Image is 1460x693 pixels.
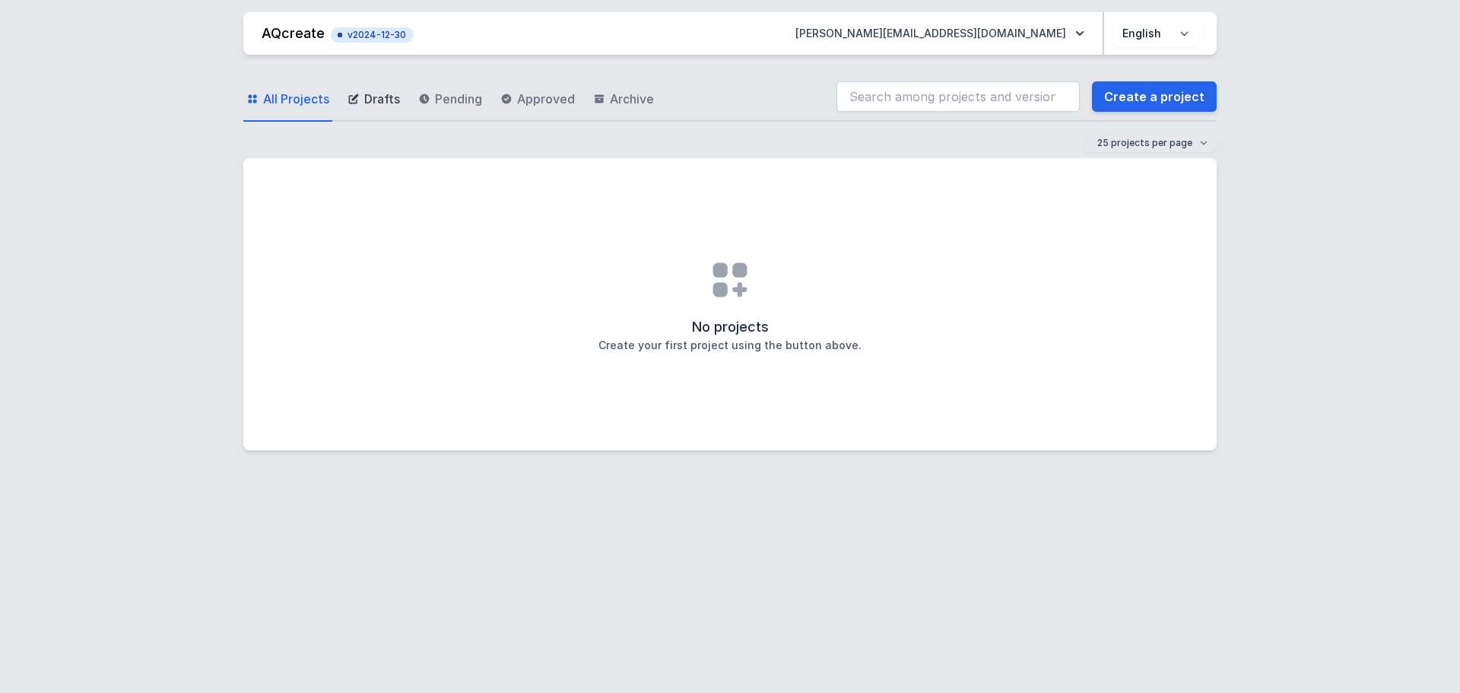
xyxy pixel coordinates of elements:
a: AQcreate [262,25,325,41]
a: Archive [590,78,657,122]
span: v2024-12-30 [338,29,406,41]
a: Create a project [1092,81,1217,112]
span: Approved [517,90,575,108]
span: Drafts [364,90,400,108]
h2: No projects [692,316,769,338]
select: Choose language [1113,20,1198,47]
h3: Create your first project using the button above. [598,338,862,353]
span: All Projects [263,90,329,108]
span: Archive [610,90,654,108]
a: Pending [415,78,485,122]
span: Pending [435,90,482,108]
input: Search among projects and versions... [836,81,1080,112]
button: [PERSON_NAME][EMAIL_ADDRESS][DOMAIN_NAME] [783,20,1097,47]
a: Approved [497,78,578,122]
a: Drafts [344,78,403,122]
button: v2024-12-30 [331,24,414,43]
a: All Projects [243,78,332,122]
